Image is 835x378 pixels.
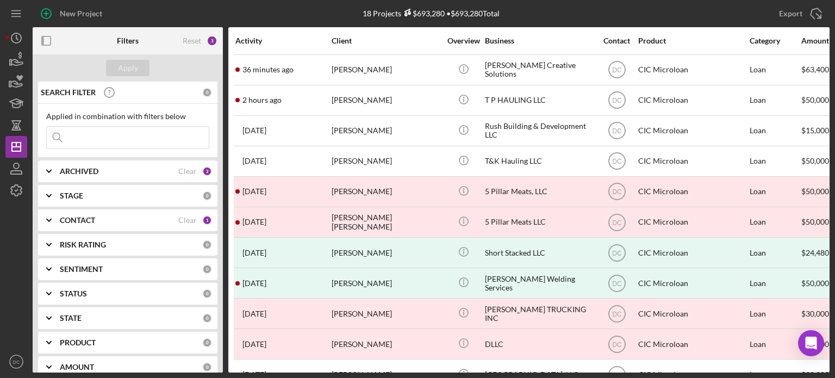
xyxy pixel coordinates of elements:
[750,238,800,267] div: Loan
[202,264,212,274] div: 0
[60,216,95,225] b: CONTACT
[612,340,622,348] text: DC
[363,9,500,18] div: 18 Projects • $693,280 Total
[332,55,440,84] div: [PERSON_NAME]
[612,219,622,226] text: DC
[202,191,212,201] div: 0
[183,36,201,45] div: Reset
[202,240,212,250] div: 0
[60,3,102,24] div: New Project
[612,158,622,165] text: DC
[638,36,747,45] div: Product
[332,299,440,328] div: [PERSON_NAME]
[638,55,747,84] div: CIC Microloan
[596,36,637,45] div: Contact
[242,126,266,135] time: 2025-10-07 14:33
[750,147,800,176] div: Loan
[242,157,266,165] time: 2025-09-24 22:58
[638,269,747,298] div: CIC Microloan
[242,187,266,196] time: 2025-08-21 21:37
[202,313,212,323] div: 0
[178,167,197,176] div: Clear
[750,86,800,115] div: Loan
[235,36,331,45] div: Activity
[332,86,440,115] div: [PERSON_NAME]
[801,156,829,165] span: $50,000
[332,116,440,145] div: [PERSON_NAME]
[332,208,440,237] div: [PERSON_NAME] [PERSON_NAME]
[485,55,594,84] div: [PERSON_NAME] Creative Solutions
[242,249,266,257] time: 2025-08-18 19:30
[798,330,824,356] div: Open Intercom Messenger
[332,177,440,206] div: [PERSON_NAME]
[60,289,87,298] b: STATUS
[750,116,800,145] div: Loan
[638,147,747,176] div: CIC Microloan
[118,60,138,76] div: Apply
[638,238,747,267] div: CIC Microloan
[60,191,83,200] b: STAGE
[332,147,440,176] div: [PERSON_NAME]
[768,3,830,24] button: Export
[202,362,212,372] div: 0
[485,299,594,328] div: [PERSON_NAME] TRUCKING INC
[612,127,622,135] text: DC
[638,208,747,237] div: CIC Microloan
[485,269,594,298] div: [PERSON_NAME] Welding Services
[46,112,209,121] div: Applied in combination with filters below
[750,269,800,298] div: Loan
[638,330,747,358] div: CIC Microloan
[779,3,802,24] div: Export
[801,95,829,104] span: $50,000
[242,65,294,74] time: 2025-10-08 19:20
[750,177,800,206] div: Loan
[485,36,594,45] div: Business
[332,36,440,45] div: Client
[485,116,594,145] div: Rush Building & Development LLC
[60,338,96,347] b: PRODUCT
[612,280,622,287] text: DC
[202,338,212,348] div: 0
[638,299,747,328] div: CIC Microloan
[202,289,212,299] div: 0
[60,265,103,274] b: SENTIMENT
[202,215,212,225] div: 1
[242,96,282,104] time: 2025-10-08 17:31
[638,116,747,145] div: CIC Microloan
[332,238,440,267] div: [PERSON_NAME]
[202,166,212,176] div: 2
[612,310,622,318] text: DC
[117,36,139,45] b: Filters
[60,240,106,249] b: RISK RATING
[207,35,217,46] div: 3
[60,314,82,323] b: STATE
[801,126,829,135] span: $15,000
[612,66,622,74] text: DC
[750,330,800,358] div: Loan
[41,88,96,97] b: SEARCH FILTER
[485,208,594,237] div: 5 Pillar Meats LLC
[638,86,747,115] div: CIC Microloan
[242,218,266,226] time: 2025-08-21 20:38
[60,363,94,371] b: AMOUNT
[485,86,594,115] div: T P HAULING LLC
[638,177,747,206] div: CIC Microloan
[242,279,266,288] time: 2025-07-29 15:12
[750,299,800,328] div: Loan
[33,3,113,24] button: New Project
[60,167,98,176] b: ARCHIVED
[485,147,594,176] div: T&K Hauling LLC
[485,238,594,267] div: Short Stacked LLC
[13,359,20,365] text: DC
[612,188,622,196] text: DC
[750,208,800,237] div: Loan
[401,9,445,18] div: $693,280
[750,36,800,45] div: Category
[750,55,800,84] div: Loan
[485,177,594,206] div: 5 Pillar Meats, LLC
[443,36,484,45] div: Overview
[612,97,622,104] text: DC
[332,330,440,358] div: [PERSON_NAME]
[612,249,622,257] text: DC
[178,216,197,225] div: Clear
